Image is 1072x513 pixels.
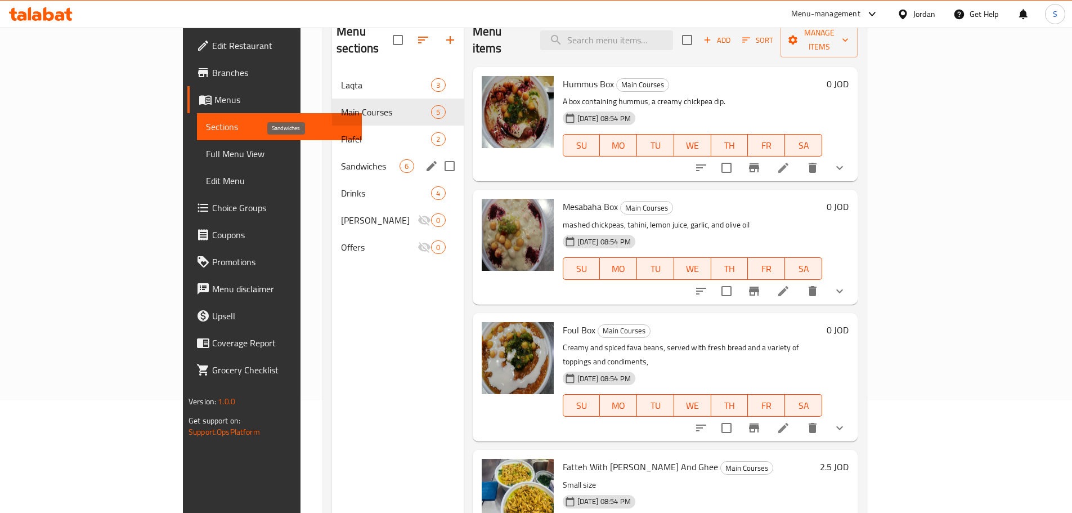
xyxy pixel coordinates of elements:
span: Edit Restaurant [212,39,353,52]
div: Offers0 [332,234,463,261]
button: SU [563,257,600,280]
div: Laqta [341,78,431,92]
span: TU [642,261,670,277]
p: Small size [563,478,815,492]
span: Select to update [715,279,738,303]
button: TU [637,134,674,157]
button: SU [563,394,600,417]
span: [DATE] 08:54 PM [573,496,635,507]
span: Manage items [790,26,849,54]
button: Branch-specific-item [741,154,768,181]
span: [DATE] 08:54 PM [573,237,635,247]
button: TH [711,394,748,417]
button: SA [785,394,822,417]
div: Offers [341,240,418,254]
span: Version: [189,394,216,409]
button: delete [799,154,826,181]
a: Edit menu item [777,421,790,435]
span: Full Menu View [206,147,353,160]
button: Sort [739,32,776,49]
button: delete [799,414,826,441]
span: SA [790,137,818,154]
span: TU [642,137,670,154]
button: Add section [437,26,464,53]
div: items [431,132,445,146]
span: FR [752,398,781,414]
svg: Show Choices [833,161,846,175]
a: Menus [187,86,362,113]
div: items [431,78,445,92]
h6: 0 JOD [827,199,849,215]
span: SU [568,261,596,277]
div: Menu-management [791,7,860,21]
a: Branches [187,59,362,86]
a: Sections [197,113,362,140]
div: Jordan [913,8,935,20]
span: [DATE] 08:54 PM [573,113,635,124]
span: [DATE] 08:54 PM [573,373,635,384]
span: Menus [214,93,353,106]
button: Manage items [781,23,858,57]
button: delete [799,278,826,305]
span: Main Courses [617,78,669,91]
button: MO [600,134,637,157]
a: Promotions [187,248,362,275]
a: Edit menu item [777,284,790,298]
div: Main Courses [720,461,773,475]
span: Choice Groups [212,201,353,215]
button: MO [600,394,637,417]
span: Flafel [341,132,431,146]
span: Sections [206,120,353,133]
button: show more [826,154,853,181]
a: Edit Restaurant [187,32,362,59]
button: sort-choices [688,414,715,441]
span: MO [604,398,633,414]
button: Branch-specific-item [741,414,768,441]
button: sort-choices [688,154,715,181]
svg: Inactive section [418,240,431,254]
span: SA [790,398,818,414]
span: Main Courses [341,105,431,119]
svg: Show Choices [833,284,846,298]
span: [PERSON_NAME] [341,213,418,227]
button: TH [711,134,748,157]
svg: Inactive section [418,213,431,227]
span: Sort [742,34,773,47]
p: Creamy and spiced fava beans, served with fresh bread and a variety of toppings and condiments, [563,341,822,369]
svg: Show Choices [833,421,846,435]
div: [PERSON_NAME]0 [332,207,463,234]
div: Drinks [341,186,431,200]
span: SU [568,398,596,414]
button: WE [674,257,711,280]
span: Edit Menu [206,174,353,188]
a: Menu disclaimer [187,275,362,302]
span: Coverage Report [212,336,353,350]
span: 3 [432,80,445,91]
button: FR [748,134,785,157]
div: Sandwiches6edit [332,153,463,180]
img: Foul Box [482,322,554,394]
div: Main Courses [616,78,669,92]
span: Select to update [715,416,738,440]
span: Main Courses [721,462,773,475]
span: 0 [432,242,445,253]
button: Add [699,32,735,49]
span: Hummus Box [563,75,614,92]
span: S [1053,8,1057,20]
span: Grocery Checklist [212,363,353,377]
img: Mesabaha Box [482,199,554,271]
nav: Menu sections [332,67,463,265]
input: search [540,30,673,50]
span: WE [679,398,707,414]
span: 6 [400,161,413,172]
span: TH [716,261,744,277]
span: WE [679,137,707,154]
span: Coupons [212,228,353,242]
p: mashed chickpeas, tahini, lemon juice, garlic, and olive oil [563,218,822,232]
span: TH [716,137,744,154]
img: Hummus Box [482,76,554,148]
span: Fatteh With [PERSON_NAME] And Ghee [563,458,718,475]
button: WE [674,134,711,157]
h6: 0 JOD [827,76,849,92]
